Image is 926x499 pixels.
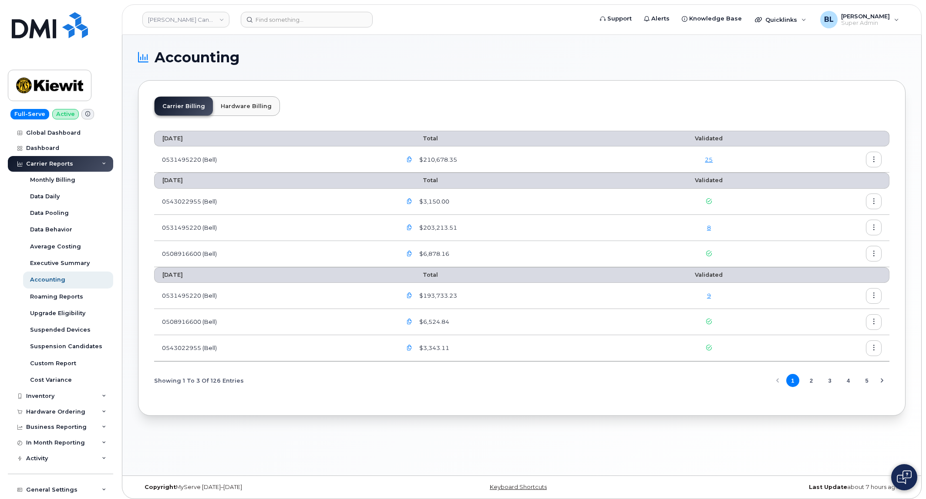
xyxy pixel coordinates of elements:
td: 0543022955 (Bell) [154,189,394,215]
th: [DATE] [154,267,394,283]
button: Page 3 [823,374,836,387]
span: $203,213.51 [418,224,457,232]
span: Showing 1 To 3 Of 126 Entries [154,374,244,387]
td: 0508916600 (Bell) [154,241,394,267]
span: Accounting [155,51,239,64]
span: Total [402,272,438,278]
button: Page 4 [842,374,855,387]
strong: Last Update [809,484,847,490]
button: Next Page [875,374,889,387]
button: Page 5 [860,374,873,387]
button: Page 2 [805,374,818,387]
span: Total [402,135,438,142]
span: $3,150.00 [418,197,449,206]
strong: Copyright [145,484,176,490]
span: $193,733.23 [418,292,457,300]
a: Hardware Billing [213,97,279,115]
span: $6,878.16 [418,250,449,258]
th: Validated [635,267,783,283]
a: 25 [705,156,713,163]
a: Keyboard Shortcuts [490,484,547,490]
td: 0531495220 (Bell) [154,283,394,309]
td: 0543022955 (Bell) [154,335,394,361]
img: Open chat [897,470,912,484]
th: [DATE] [154,131,394,146]
span: Total [402,177,438,183]
div: about 7 hours ago [650,484,906,491]
button: Page 1 [786,374,799,387]
td: 0531495220 (Bell) [154,146,394,173]
div: MyServe [DATE]–[DATE] [138,484,394,491]
span: $6,524.84 [418,318,449,326]
td: 0531495220 (Bell) [154,215,394,241]
th: Validated [635,173,783,188]
a: 8 [707,224,711,231]
th: Validated [635,131,783,146]
td: 0508916600 (Bell) [154,309,394,335]
th: [DATE] [154,173,394,188]
span: $210,678.35 [418,156,457,164]
span: $3,343.11 [418,344,449,352]
a: 9 [707,292,711,299]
